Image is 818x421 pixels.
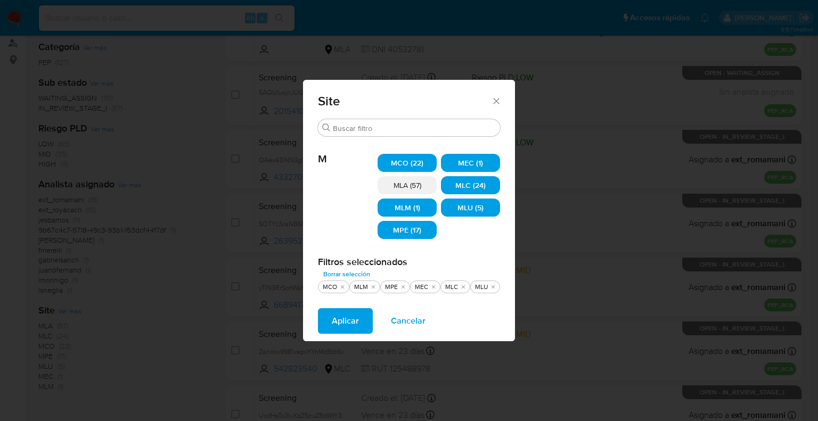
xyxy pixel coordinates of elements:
[322,123,331,132] button: Buscar
[394,180,421,191] span: MLA (57)
[318,137,378,166] span: M
[391,158,423,168] span: MCO (22)
[443,283,460,292] div: MLC
[489,283,497,291] button: quitar MLU
[332,309,359,333] span: Aplicar
[323,269,370,279] span: Borrar selección
[377,308,439,334] button: Cancelar
[413,283,430,292] div: MEC
[399,283,407,291] button: quitar MPE
[378,176,437,194] div: MLA (57)
[352,283,370,292] div: MLM
[473,283,490,292] div: MLU
[393,225,421,235] span: MPE (17)
[429,283,438,291] button: quitar MEC
[459,283,468,291] button: quitar MLC
[333,123,496,133] input: Buscar filtro
[369,283,378,291] button: quitar MLM
[491,96,501,105] button: Cerrar
[378,154,437,172] div: MCO (22)
[318,95,491,108] span: Site
[395,202,420,213] span: MLM (1)
[318,256,500,268] h2: Filtros seleccionados
[391,309,426,333] span: Cancelar
[318,268,375,280] button: Borrar selección
[458,158,483,168] span: MEC (1)
[441,199,500,217] div: MLU (5)
[441,176,500,194] div: MLC (24)
[321,283,339,292] div: MCO
[383,283,400,292] div: MPE
[318,308,373,334] button: Aplicar
[441,154,500,172] div: MEC (1)
[338,283,347,291] button: quitar MCO
[378,221,437,239] div: MPE (17)
[455,180,486,191] span: MLC (24)
[378,199,437,217] div: MLM (1)
[457,202,484,213] span: MLU (5)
